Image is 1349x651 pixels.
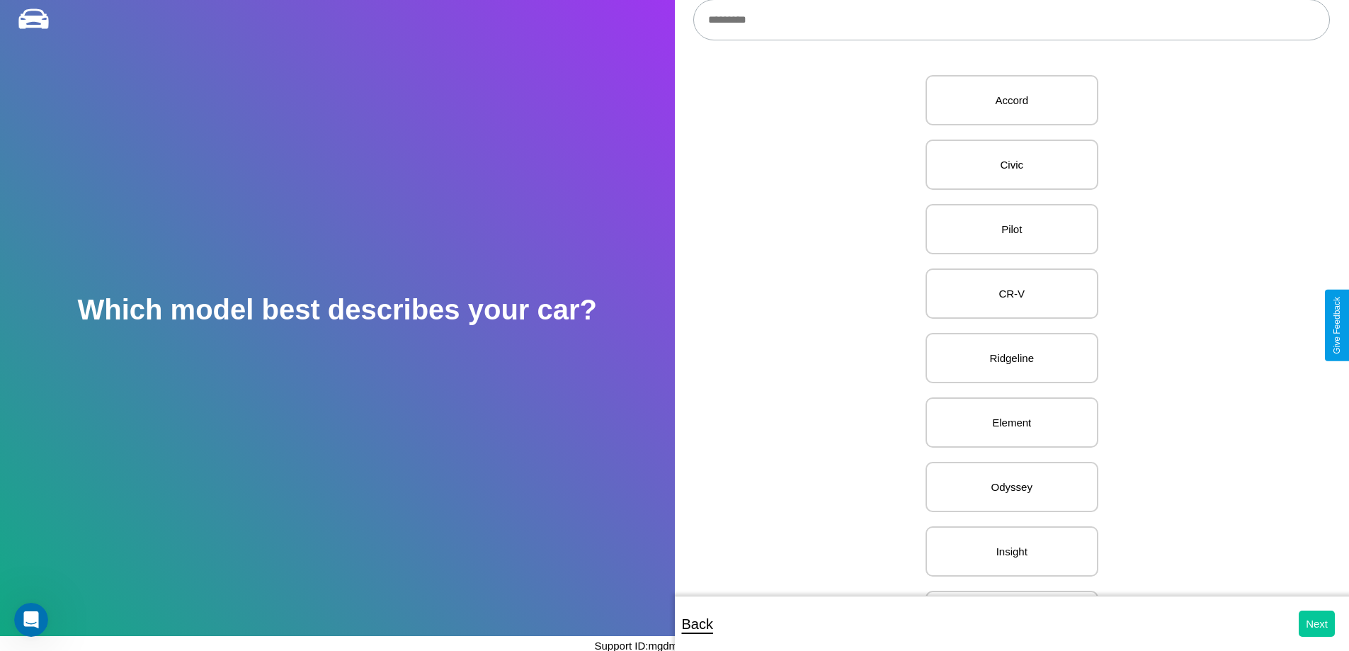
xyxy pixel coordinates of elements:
[14,603,48,637] iframe: Intercom live chat
[941,284,1083,303] p: CR-V
[941,220,1083,239] p: Pilot
[1332,297,1342,354] div: Give Feedback
[941,477,1083,497] p: Odyssey
[941,542,1083,561] p: Insight
[941,349,1083,368] p: Ridgeline
[941,91,1083,110] p: Accord
[77,294,597,326] h2: Which model best describes your car?
[941,155,1083,174] p: Civic
[941,413,1083,432] p: Element
[682,611,713,637] p: Back
[1299,611,1335,637] button: Next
